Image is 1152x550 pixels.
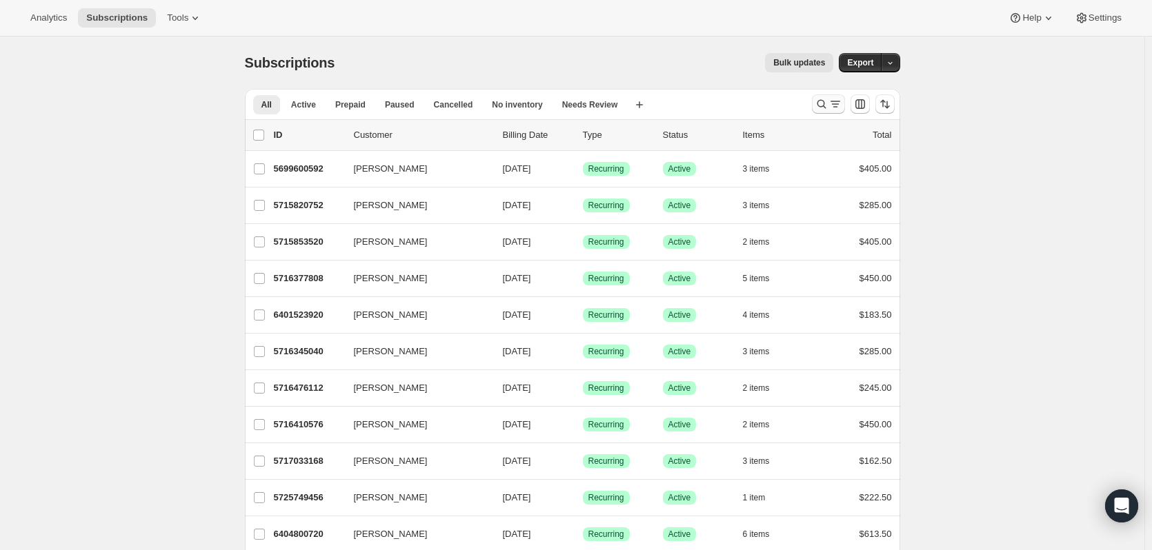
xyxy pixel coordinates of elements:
[354,527,428,541] span: [PERSON_NAME]
[274,269,892,288] div: 5716377808[PERSON_NAME][DATE]SuccessRecurringSuccessActive5 items$450.00
[274,128,343,142] p: ID
[274,308,343,322] p: 6401523920
[668,163,691,174] span: Active
[743,232,785,252] button: 2 items
[860,346,892,356] span: $285.00
[812,94,845,114] button: Search and filter results
[274,162,343,176] p: 5699600592
[346,340,484,363] button: [PERSON_NAME]
[354,235,428,249] span: [PERSON_NAME]
[663,128,732,142] p: Status
[274,345,343,358] p: 5716345040
[588,200,624,211] span: Recurring
[743,529,770,540] span: 6 items
[668,456,691,467] span: Active
[385,99,415,110] span: Paused
[274,272,343,285] p: 5716377808
[588,492,624,503] span: Recurring
[346,414,484,436] button: [PERSON_NAME]
[743,488,781,507] button: 1 item
[668,419,691,430] span: Active
[354,491,428,505] span: [PERSON_NAME]
[274,342,892,361] div: 5716345040[PERSON_NAME][DATE]SuccessRecurringSuccessActive3 items$285.00
[503,383,531,393] span: [DATE]
[743,269,785,288] button: 5 items
[743,456,770,467] span: 3 items
[860,273,892,283] span: $450.00
[1000,8,1063,28] button: Help
[875,94,895,114] button: Sort the results
[743,378,785,398] button: 2 items
[765,53,833,72] button: Bulk updates
[30,12,67,23] span: Analytics
[743,159,785,179] button: 3 items
[274,451,892,471] div: 5717033168[PERSON_NAME][DATE]SuccessRecurringSuccessActive3 items$162.50
[274,196,892,215] div: 5715820752[PERSON_NAME][DATE]SuccessRecurringSuccessActive3 items$285.00
[851,94,870,114] button: Customize table column order and visibility
[860,309,892,320] span: $183.50
[562,99,618,110] span: Needs Review
[86,12,148,23] span: Subscriptions
[346,523,484,545] button: [PERSON_NAME]
[159,8,210,28] button: Tools
[588,456,624,467] span: Recurring
[274,378,892,398] div: 5716476112[PERSON_NAME][DATE]SuccessRecurringSuccessActive2 items$245.00
[588,346,624,357] span: Recurring
[346,158,484,180] button: [PERSON_NAME]
[354,162,428,176] span: [PERSON_NAME]
[354,345,428,358] span: [PERSON_NAME]
[860,492,892,502] span: $222.50
[743,346,770,357] span: 3 items
[503,128,572,142] p: Billing Date
[346,377,484,399] button: [PERSON_NAME]
[743,273,770,284] span: 5 items
[860,200,892,210] span: $285.00
[78,8,156,28] button: Subscriptions
[860,236,892,247] span: $405.00
[274,232,892,252] div: 5715853520[PERSON_NAME][DATE]SuccessRecurringSuccessActive2 items$405.00
[274,198,343,212] p: 5715820752
[743,342,785,361] button: 3 items
[346,267,484,289] button: [PERSON_NAME]
[588,236,624,247] span: Recurring
[1105,489,1138,522] div: Open Intercom Messenger
[628,95,651,114] button: Create new view
[346,231,484,253] button: [PERSON_NAME]
[274,454,343,468] p: 5717033168
[492,99,542,110] span: No inventory
[588,163,624,174] span: Recurring
[22,8,75,28] button: Analytics
[274,159,892,179] div: 5699600592[PERSON_NAME][DATE]SuccessRecurringSuccessActive3 items$405.00
[588,309,624,320] span: Recurring
[354,381,428,395] span: [PERSON_NAME]
[434,99,473,110] span: Cancelled
[668,236,691,247] span: Active
[583,128,652,142] div: Type
[773,57,825,68] span: Bulk updates
[503,309,531,320] span: [DATE]
[743,196,785,215] button: 3 items
[743,383,770,394] span: 2 items
[743,305,785,325] button: 4 items
[503,236,531,247] span: [DATE]
[588,529,624,540] span: Recurring
[743,309,770,320] span: 4 items
[354,454,428,468] span: [PERSON_NAME]
[743,492,766,503] span: 1 item
[588,273,624,284] span: Recurring
[503,419,531,429] span: [DATE]
[503,492,531,502] span: [DATE]
[743,419,770,430] span: 2 items
[346,304,484,326] button: [PERSON_NAME]
[668,273,691,284] span: Active
[274,128,892,142] div: IDCustomerBilling DateTypeStatusItemsTotal
[346,194,484,216] button: [PERSON_NAME]
[354,198,428,212] span: [PERSON_NAME]
[167,12,188,23] span: Tools
[743,236,770,247] span: 2 items
[743,200,770,211] span: 3 items
[274,524,892,544] div: 6404800720[PERSON_NAME][DATE]SuccessRecurringSuccessActive6 items$613.50
[743,128,812,142] div: Items
[274,305,892,325] div: 6401523920[PERSON_NAME][DATE]SuccessRecurringSuccessActive4 items$183.50
[354,418,428,431] span: [PERSON_NAME]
